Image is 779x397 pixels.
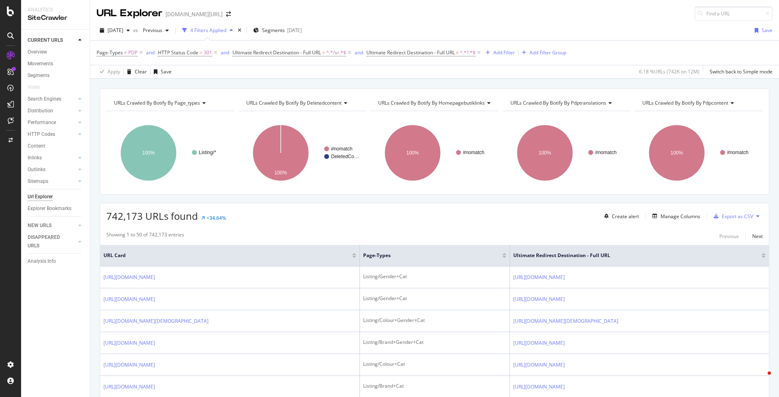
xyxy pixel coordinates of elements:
[635,118,763,188] svg: A chart.
[200,49,202,56] span: =
[239,118,367,188] svg: A chart.
[322,49,325,56] span: =
[28,6,83,13] div: Analytics
[28,165,76,174] a: Outlinks
[355,49,363,56] button: and
[456,49,459,56] span: ≠
[641,97,755,109] h4: URLs Crawled By Botify By pdpcontent
[493,49,515,56] div: Add Filter
[106,209,198,223] span: 742,173 URLs found
[463,150,484,155] text: #nomatch
[112,97,227,109] h4: URLs Crawled By Botify By page_types
[204,47,212,58] span: 301
[250,24,305,37] button: Segments[DATE]
[28,130,76,139] a: HTTP Codes
[124,49,127,56] span: ≠
[245,97,359,109] h4: URLs Crawled By Botify By deletedcontent
[28,36,63,45] div: CURRENT URLS
[28,233,69,250] div: DISAPPEARED URLS
[407,150,419,156] text: 100%
[377,97,497,109] h4: URLs Crawled By Botify By homepagebutiklinks
[595,150,617,155] text: #nomatch
[28,60,53,68] div: Movements
[106,231,184,241] div: Showing 1 to 50 of 742,173 entries
[513,339,565,347] a: [URL][DOMAIN_NAME]
[124,65,147,78] button: Clear
[146,49,155,56] div: and
[363,339,506,346] div: Listing/Brand+Gender+Cat
[103,273,155,281] a: [URL][DOMAIN_NAME]
[28,36,76,45] a: CURRENT URLS
[28,193,53,201] div: Url Explorer
[161,68,172,75] div: Save
[28,130,55,139] div: HTTP Codes
[706,65,773,78] button: Switch back to Simple mode
[97,6,162,20] div: URL Explorer
[114,99,200,106] span: URLs Crawled By Botify By page_types
[28,177,48,186] div: Sitemaps
[28,118,76,127] a: Performance
[695,6,773,21] input: Find a URL
[232,49,321,56] span: Ultimate Redirect Destination - Full URL
[370,118,499,188] div: A chart.
[103,361,155,369] a: [URL][DOMAIN_NAME]
[513,252,749,259] span: Ultimate Redirect Destination - Full URL
[363,382,506,390] div: Listing/Brand+Cat
[671,150,683,156] text: 100%
[28,221,76,230] a: NEW URLS
[106,118,235,188] svg: A chart.
[140,27,162,34] span: Previous
[710,68,773,75] div: Switch back to Simple mode
[639,68,699,75] div: 6.18 % URLs ( 742K on 12M )
[190,27,226,34] div: 4 Filters Applied
[752,231,763,241] button: Next
[363,317,506,324] div: Listing/Colour+Gender+Cat
[28,154,42,162] div: Inlinks
[28,83,40,92] div: Visits
[28,177,76,186] a: Sitemaps
[140,24,172,37] button: Previous
[28,107,53,115] div: Distribution
[363,361,506,368] div: Listing/Colour+Cat
[513,317,618,325] a: [URL][DOMAIN_NAME][DEMOGRAPHIC_DATA]
[366,49,455,56] span: Ultimate Redirect Destination - Full URL
[28,204,71,213] div: Explorer Bookmarks
[331,146,353,152] text: #nomatch
[513,295,565,303] a: [URL][DOMAIN_NAME]
[719,231,739,241] button: Previous
[649,211,700,221] button: Manage Columns
[28,142,84,150] a: Content
[108,27,123,34] span: 2025 Aug. 15th
[103,317,209,325] a: [URL][DOMAIN_NAME][DEMOGRAPHIC_DATA]
[199,150,216,155] text: Listing/*
[97,65,120,78] button: Apply
[722,213,753,220] div: Export as CSV
[519,48,566,58] button: Add Filter Group
[274,170,287,176] text: 100%
[28,95,61,103] div: Search Engines
[28,71,84,80] a: Segments
[28,13,83,23] div: SiteCrawler
[661,213,700,220] div: Manage Columns
[28,118,56,127] div: Performance
[513,361,565,369] a: [URL][DOMAIN_NAME]
[103,339,155,347] a: [URL][DOMAIN_NAME]
[719,233,739,240] div: Previous
[103,252,350,259] span: URL Card
[503,118,631,188] svg: A chart.
[331,154,359,159] text: DeletedCo…
[710,210,753,223] button: Export as CSV
[28,107,76,115] a: Distribution
[28,257,56,266] div: Analysis Info
[529,49,566,56] div: Add Filter Group
[28,95,76,103] a: Search Engines
[151,65,172,78] button: Save
[28,165,45,174] div: Outlinks
[158,49,198,56] span: HTTP Status Code
[28,257,84,266] a: Analysis Info
[28,48,84,56] a: Overview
